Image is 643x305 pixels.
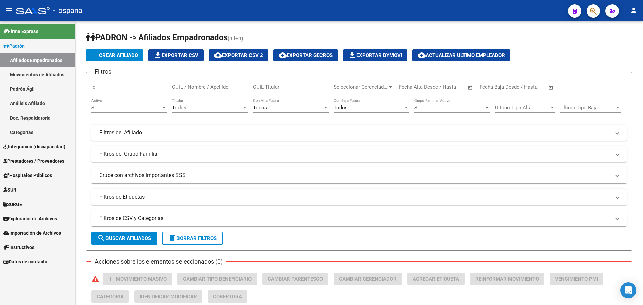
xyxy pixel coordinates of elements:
[407,273,465,285] button: Agregar Etiqueta
[91,232,157,245] button: Buscar Afiliados
[348,51,356,59] mat-icon: file_download
[414,105,419,111] span: Si
[262,273,328,285] button: Cambiar Parentesco
[134,290,202,303] button: Identificar Modificar
[334,273,402,285] button: Cambiar Gerenciador
[183,276,252,282] span: Cambiar Tipo Beneficiario
[91,189,627,205] mat-expansion-panel-header: Filtros de Etiquetas
[172,105,186,111] span: Todos
[228,35,243,42] span: (alt+a)
[91,125,627,141] mat-expansion-panel-header: Filtros del Afiliado
[177,273,257,285] button: Cambiar Tipo Beneficiario
[3,244,34,251] span: Instructivos
[334,84,388,90] span: Seleccionar Gerenciador
[620,282,636,298] div: Open Intercom Messenger
[470,273,544,285] button: Reinformar Movimiento
[399,84,421,90] input: Start date
[99,129,611,136] mat-panel-title: Filtros del Afiliado
[97,234,105,242] mat-icon: search
[116,276,167,282] span: Movimiento Masivo
[3,157,64,165] span: Prestadores / Proveedores
[279,52,333,58] span: Exportar GECROS
[91,167,627,183] mat-expansion-panel-header: Cruce con archivos importantes SSS
[348,52,402,58] span: Exportar Bymovi
[273,49,338,61] button: Exportar GECROS
[154,52,198,58] span: Exportar CSV
[3,143,65,150] span: Integración (discapacidad)
[3,42,25,50] span: Padrón
[413,276,459,282] span: Agregar Etiqueta
[91,67,115,76] h3: Filtros
[3,229,61,237] span: Importación de Archivos
[279,51,287,59] mat-icon: cloud_download
[334,105,348,111] span: Todos
[3,201,22,208] span: SURGE
[99,215,611,222] mat-panel-title: Filtros de CSV y Categorias
[3,215,57,222] span: Explorador de Archivos
[91,290,129,303] button: Categoria
[154,51,162,59] mat-icon: file_download
[91,257,226,266] h3: Acciones sobre los elementos seleccionados (0)
[495,105,549,111] span: Ultimo Tipo Alta
[214,51,222,59] mat-icon: cloud_download
[168,235,217,241] span: Borrar Filtros
[208,290,247,303] button: Cobertura
[209,49,268,61] button: Exportar CSV 2
[99,193,611,201] mat-panel-title: Filtros de Etiquetas
[99,150,611,158] mat-panel-title: Filtros del Grupo Familiar
[103,273,172,285] button: Movimiento Masivo
[418,52,505,58] span: Actualizar ultimo Empleador
[560,105,615,111] span: Ultimo Tipo Baja
[418,51,426,59] mat-icon: cloud_download
[5,6,13,14] mat-icon: menu
[3,258,47,265] span: Datos de contacto
[3,28,38,35] span: Firma Express
[91,146,627,162] mat-expansion-panel-header: Filtros del Grupo Familiar
[106,275,115,283] mat-icon: add
[140,294,197,300] span: Identificar Modificar
[253,105,267,111] span: Todos
[480,84,501,90] input: Start date
[547,84,555,91] button: Open calendar
[162,232,223,245] button: Borrar Filtros
[213,294,242,300] span: Cobertura
[91,105,96,111] span: Si
[168,234,176,242] mat-icon: delete
[91,52,138,58] span: Crear Afiliado
[214,52,263,58] span: Exportar CSV 2
[427,84,459,90] input: End date
[467,84,474,91] button: Open calendar
[412,49,510,61] button: Actualizar ultimo Empleador
[99,172,611,179] mat-panel-title: Cruce con archivos importantes SSS
[97,235,151,241] span: Buscar Afiliados
[86,33,228,42] span: PADRON -> Afiliados Empadronados
[53,3,82,18] span: - ospana
[507,84,540,90] input: End date
[475,276,539,282] span: Reinformar Movimiento
[3,186,16,194] span: SUR
[97,294,124,300] span: Categoria
[91,275,99,283] mat-icon: warning
[86,49,143,61] button: Crear Afiliado
[550,273,603,285] button: Vencimiento PMI
[148,49,204,61] button: Exportar CSV
[91,51,99,59] mat-icon: add
[339,276,397,282] span: Cambiar Gerenciador
[268,276,323,282] span: Cambiar Parentesco
[343,49,407,61] button: Exportar Bymovi
[630,6,638,14] mat-icon: person
[555,276,598,282] span: Vencimiento PMI
[3,172,52,179] span: Hospitales Públicos
[91,210,627,226] mat-expansion-panel-header: Filtros de CSV y Categorias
